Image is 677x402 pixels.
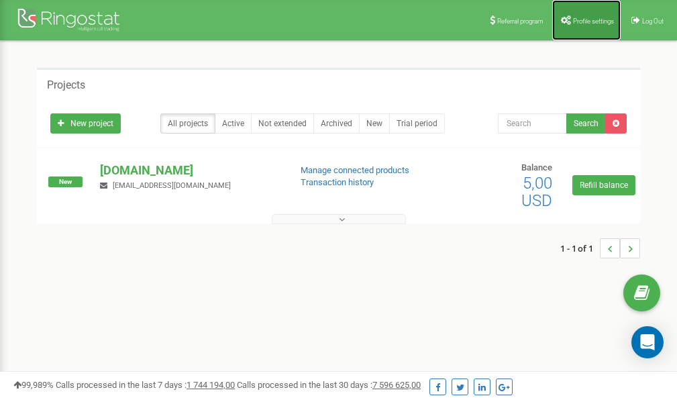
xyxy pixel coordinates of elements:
[389,113,445,134] a: Trial period
[48,177,83,187] span: New
[187,380,235,390] u: 1 744 194,00
[237,380,421,390] span: Calls processed in the last 30 days :
[56,380,235,390] span: Calls processed in the last 7 days :
[359,113,390,134] a: New
[566,113,606,134] button: Search
[572,175,635,195] a: Refill balance
[301,165,409,175] a: Manage connected products
[631,326,664,358] div: Open Intercom Messenger
[50,113,121,134] a: New project
[498,113,567,134] input: Search
[497,17,543,25] span: Referral program
[160,113,215,134] a: All projects
[251,113,314,134] a: Not extended
[313,113,360,134] a: Archived
[13,380,54,390] span: 99,989%
[560,238,600,258] span: 1 - 1 of 1
[560,225,640,272] nav: ...
[215,113,252,134] a: Active
[521,174,552,210] span: 5,00 USD
[372,380,421,390] u: 7 596 625,00
[100,162,278,179] p: [DOMAIN_NAME]
[47,79,85,91] h5: Projects
[573,17,614,25] span: Profile settings
[301,177,374,187] a: Transaction history
[521,162,552,172] span: Balance
[113,181,231,190] span: [EMAIL_ADDRESS][DOMAIN_NAME]
[642,17,664,25] span: Log Out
